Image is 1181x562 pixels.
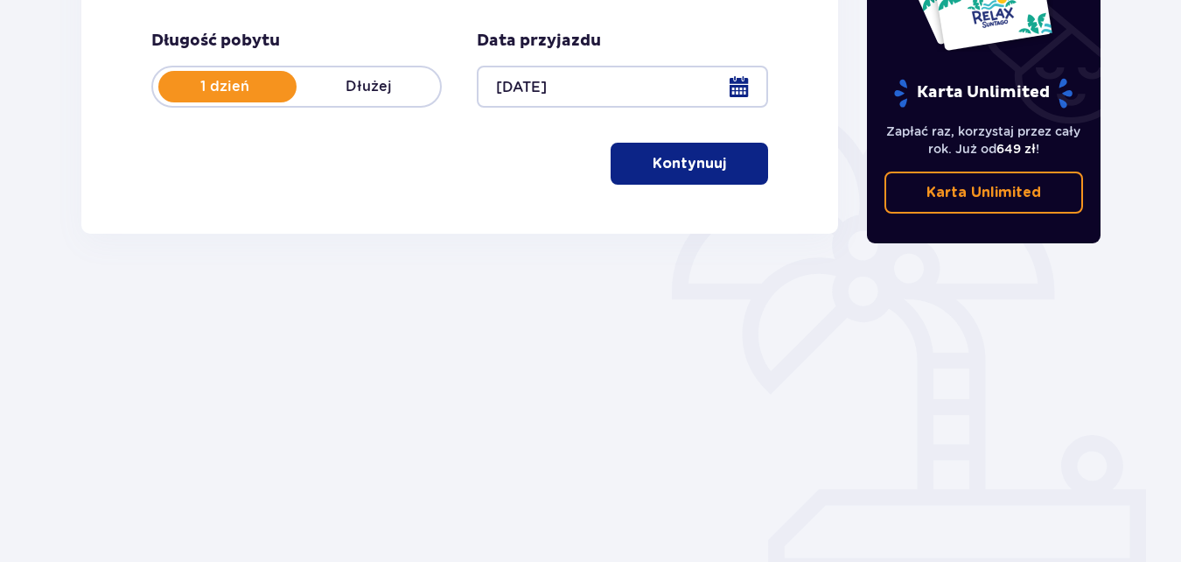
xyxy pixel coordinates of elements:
a: Karta Unlimited [884,172,1084,214]
p: Data przyjazdu [477,31,601,52]
p: Karta Unlimited [892,78,1074,109]
p: Dłużej [297,77,440,96]
p: Kontynuuj [653,154,726,173]
p: Karta Unlimited [926,183,1041,202]
p: Długość pobytu [151,31,280,52]
button: Kontynuuj [611,143,768,185]
span: 649 zł [996,142,1036,156]
p: 1 dzień [153,77,297,96]
p: Zapłać raz, korzystaj przez cały rok. Już od ! [884,123,1084,158]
